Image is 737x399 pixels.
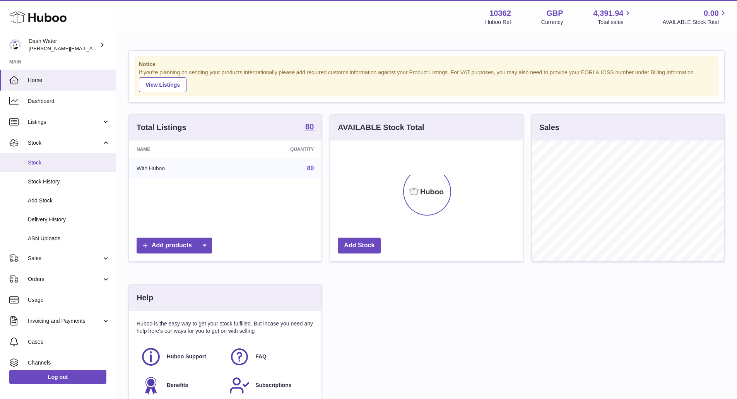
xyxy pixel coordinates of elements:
[28,159,110,166] span: Stock
[662,19,728,26] span: AVAILABLE Stock Total
[546,8,563,19] strong: GBP
[137,122,186,133] h3: Total Listings
[338,238,381,253] a: Add Stock
[28,178,110,185] span: Stock History
[338,122,424,133] h3: AVAILABLE Stock Total
[140,346,221,367] a: Huboo Support
[229,375,310,396] a: Subscriptions
[485,19,511,26] div: Huboo Ref
[255,353,267,360] span: FAQ
[489,8,511,19] strong: 10362
[539,122,559,133] h3: Sales
[229,346,310,367] a: FAQ
[167,353,206,360] span: Huboo Support
[593,8,624,19] span: 4,391.94
[704,8,719,19] span: 0.00
[662,8,728,26] a: 0.00 AVAILABLE Stock Total
[28,255,102,262] span: Sales
[28,139,102,147] span: Stock
[593,8,633,26] a: 4,391.94 Total sales
[9,370,106,384] a: Log out
[541,19,563,26] div: Currency
[137,293,153,303] h3: Help
[28,216,110,223] span: Delivery History
[28,276,102,283] span: Orders
[307,165,314,171] a: 80
[28,317,102,325] span: Invoicing and Payments
[139,61,714,68] strong: Notice
[28,338,110,346] span: Cases
[137,238,212,253] a: Add products
[139,77,186,92] a: View Listings
[139,69,714,92] div: If you're planning on sending your products internationally please add required customs informati...
[28,235,110,242] span: ASN Uploads
[137,320,314,335] p: Huboo is the easy way to get your stock fulfilled. But incase you need any help here's our ways f...
[28,359,110,366] span: Channels
[129,158,231,178] td: With Huboo
[129,140,231,158] th: Name
[29,38,98,52] div: Dash Water
[231,140,321,158] th: Quantity
[28,197,110,204] span: Add Stock
[28,296,110,304] span: Usage
[9,39,21,51] img: james@dash-water.com
[305,123,314,130] strong: 80
[598,19,632,26] span: Total sales
[28,98,110,105] span: Dashboard
[167,382,188,389] span: Benefits
[28,118,102,126] span: Listings
[305,123,314,132] a: 80
[140,375,221,396] a: Benefits
[29,45,155,51] span: [PERSON_NAME][EMAIL_ADDRESS][DOMAIN_NAME]
[255,382,291,389] span: Subscriptions
[28,77,110,84] span: Home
